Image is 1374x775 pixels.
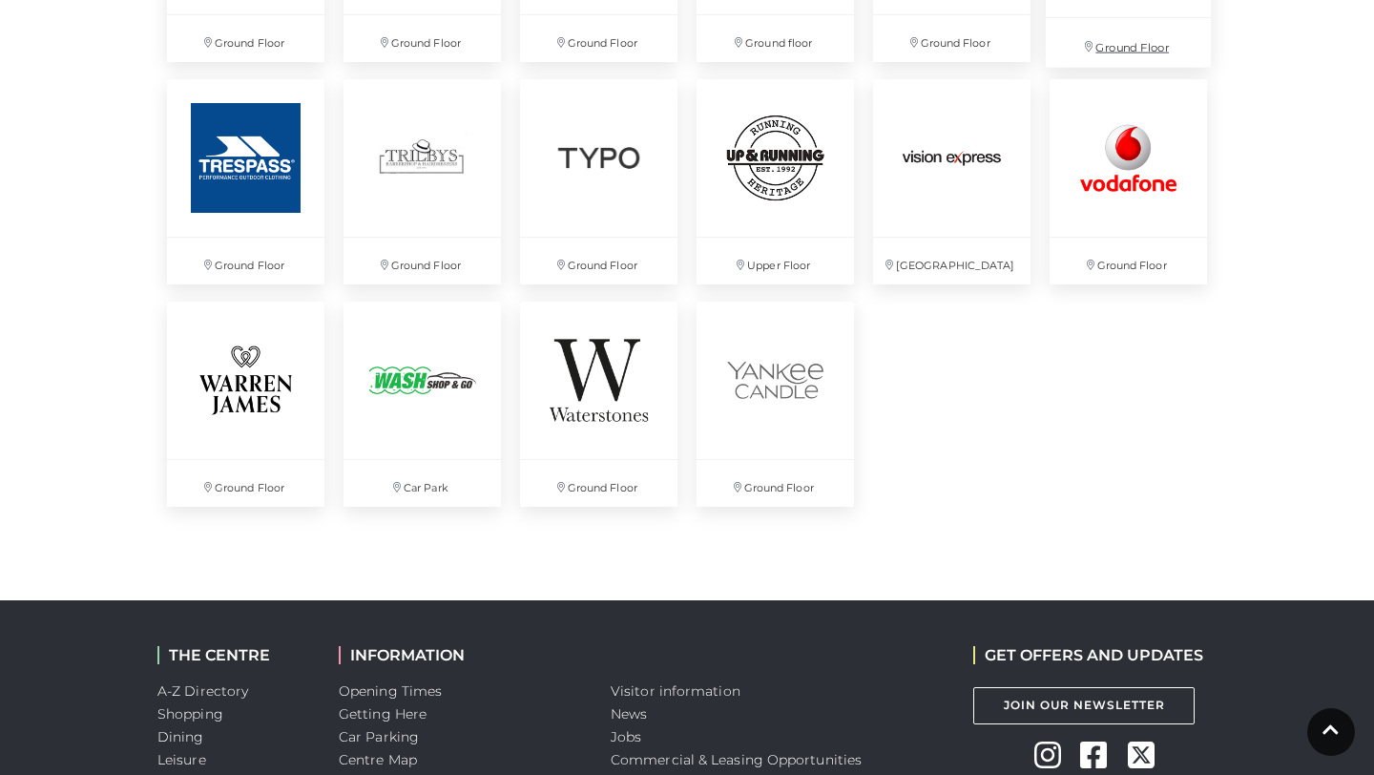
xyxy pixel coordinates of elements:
p: Ground Floor [1050,238,1207,284]
p: Ground Floor [167,15,324,62]
a: Ground Floor [157,70,334,294]
a: Ground Floor [687,292,864,516]
a: Car Parking [339,728,419,745]
a: Commercial & Leasing Opportunities [611,751,862,768]
a: Ground Floor [157,292,334,516]
p: Ground Floor [167,460,324,507]
a: Jobs [611,728,641,745]
a: Opening Times [339,682,442,700]
a: Shopping [157,705,223,723]
a: Up & Running at Festival Place Upper Floor [687,70,864,294]
p: Ground Floor [167,238,324,284]
p: Ground Floor [520,460,677,507]
p: Ground Floor [343,15,501,62]
p: Car Park [343,460,501,507]
h2: INFORMATION [339,646,582,664]
a: Join Our Newsletter [973,687,1195,724]
h2: THE CENTRE [157,646,310,664]
p: Ground Floor [1045,18,1210,67]
a: Ground Floor [510,70,687,294]
p: [GEOGRAPHIC_DATA] [873,238,1030,284]
a: Ground Floor [1040,70,1217,294]
p: Ground Floor [697,460,854,507]
a: Ground Floor [334,70,510,294]
a: Dining [157,728,204,745]
a: A-Z Directory [157,682,248,700]
a: Ground Floor [510,292,687,516]
a: Getting Here [339,705,427,723]
img: Up & Running at Festival Place [697,79,854,237]
p: Upper Floor [697,238,854,284]
p: Ground Floor [873,15,1030,62]
a: News [611,705,647,723]
a: [GEOGRAPHIC_DATA] [864,70,1040,294]
h2: GET OFFERS AND UPDATES [973,646,1203,664]
a: Leisure [157,751,206,768]
p: Ground Floor [343,238,501,284]
a: Wash Shop and Go, Basingstoke, Festival Place, Hampshire Car Park [334,292,510,516]
img: Wash Shop and Go, Basingstoke, Festival Place, Hampshire [343,302,501,459]
a: Visitor information [611,682,740,700]
a: Centre Map [339,751,417,768]
p: Ground Floor [520,238,677,284]
p: Ground floor [697,15,854,62]
p: Ground Floor [520,15,677,62]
